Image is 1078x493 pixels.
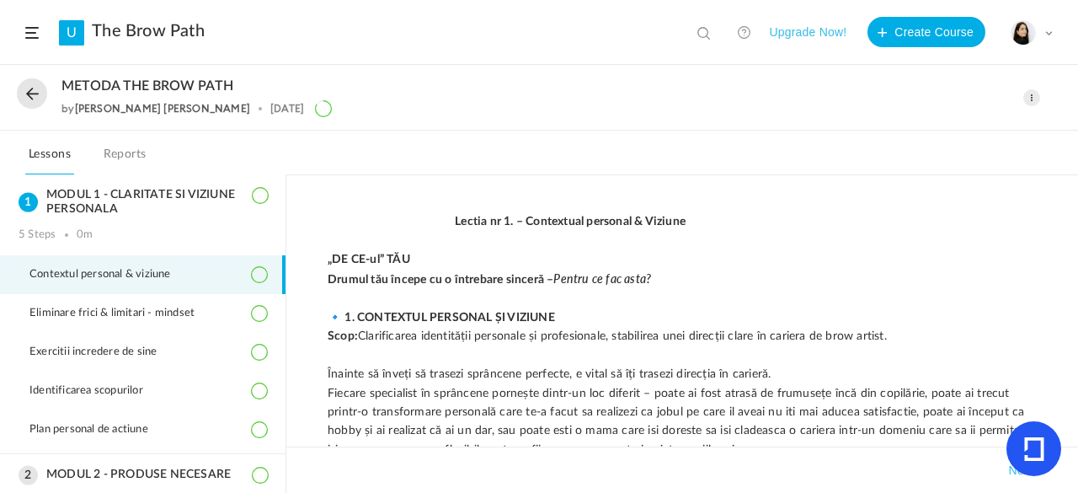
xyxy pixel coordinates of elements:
[328,384,1037,460] p: Fiecare specialist în sprâncene pornește dintr-un loc diferit – poate ai fost atrasă de frumusețe...
[1011,21,1035,45] img: poza-profil.jpg
[867,17,985,47] button: Create Course
[61,103,250,115] div: by
[19,188,267,217] h3: MODUL 1 - CLARITATE SI VIZIUNE PERSONALA
[29,384,164,398] span: Identificarea scopurilor
[769,17,846,47] button: Upgrade Now!
[455,216,686,228] strong: Lectia nr 1. – Contextual personal & Viziune
[328,365,1037,383] p: Înainte să înveți să trasezi sprâncene perfecte, e vital să îți trasezi direcția în carieră.
[328,274,651,286] strong: Drumul tău începe cu o întrebare sinceră –
[77,228,93,242] div: 0m
[328,327,1037,346] p: Clarificarea identității personale și profesionale, stabilirea unei direcții clare în cariera de ...
[19,228,56,242] div: 5 Steps
[29,423,169,437] span: Plan personal de actiune
[59,20,84,46] a: U
[328,330,358,342] strong: Scop:
[61,78,233,94] span: METODA THE BROW PATH
[29,268,192,281] span: Contextul personal & viziune
[1005,460,1037,480] button: Next
[553,270,651,287] em: Pentru ce fac asta?
[270,103,304,115] div: [DATE]
[25,143,74,175] a: Lessons
[29,307,216,320] span: Eliminare frici & limitari - mindset
[328,254,410,265] strong: „DE CE-ul” TĂU
[92,21,205,41] a: The Brow Path
[29,346,178,359] span: Exercitii incredere de sine
[328,312,555,324] strong: 🔹 1. CONTEXTUL PERSONAL ȘI VIZIUNE
[100,143,150,175] a: Reports
[19,468,267,482] h3: MODUL 2 - PRODUSE NECESARE
[75,102,250,115] a: [PERSON_NAME] [PERSON_NAME]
